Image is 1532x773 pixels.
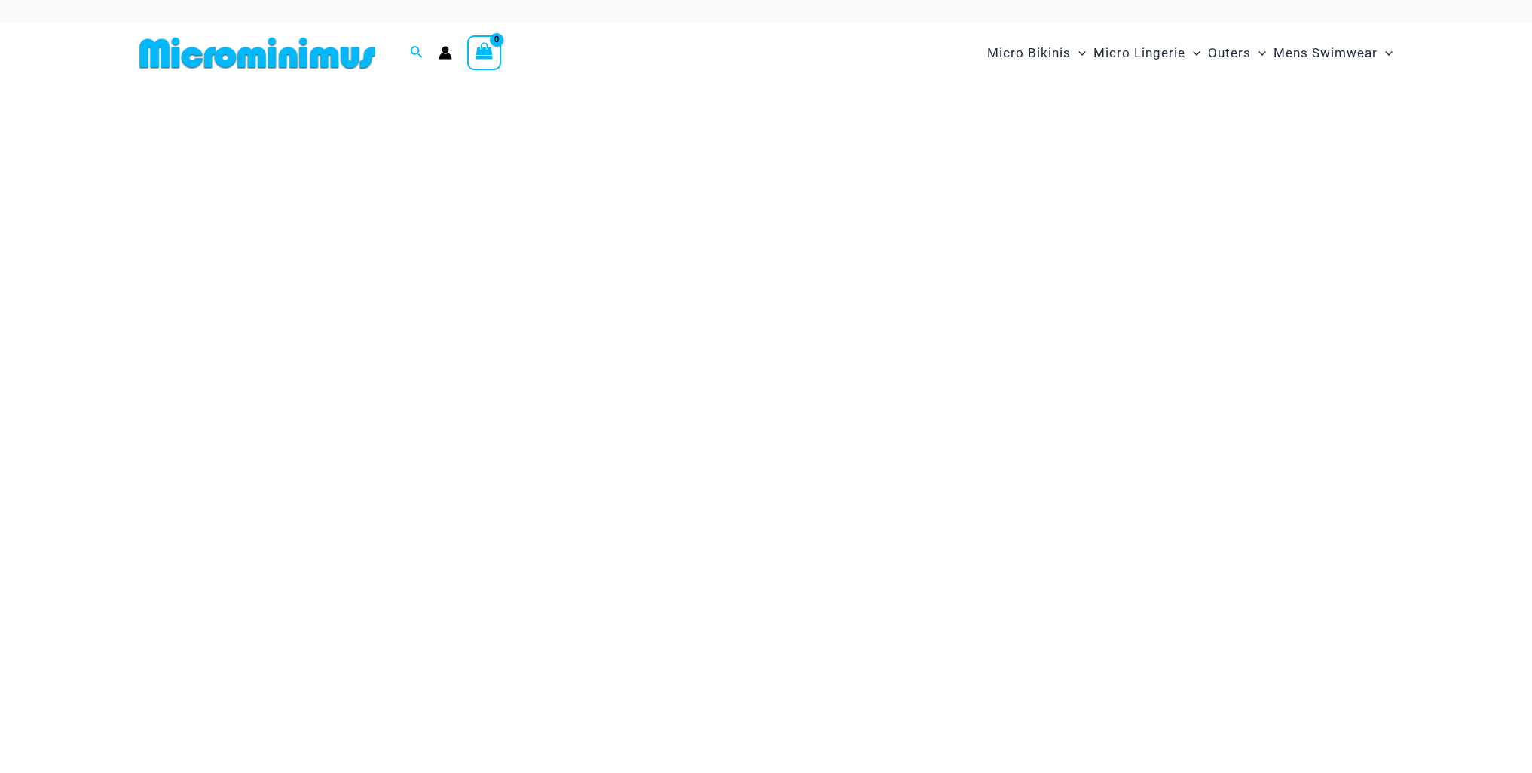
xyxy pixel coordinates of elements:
[1378,34,1393,72] span: Menu Toggle
[1185,34,1200,72] span: Menu Toggle
[981,28,1399,78] nav: Site Navigation
[1093,34,1185,72] span: Micro Lingerie
[1251,34,1266,72] span: Menu Toggle
[1204,30,1270,76] a: OutersMenu ToggleMenu Toggle
[1208,34,1251,72] span: Outers
[1071,34,1086,72] span: Menu Toggle
[1090,30,1204,76] a: Micro LingerieMenu ToggleMenu Toggle
[410,44,424,63] a: Search icon link
[987,34,1071,72] span: Micro Bikinis
[1274,34,1378,72] span: Mens Swimwear
[467,35,502,70] a: View Shopping Cart, empty
[133,36,381,70] img: MM SHOP LOGO FLAT
[439,46,452,60] a: Account icon link
[983,30,1090,76] a: Micro BikinisMenu ToggleMenu Toggle
[1270,30,1396,76] a: Mens SwimwearMenu ToggleMenu Toggle
[130,99,1402,532] img: Waves Breaking Ocean Bikini Pack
